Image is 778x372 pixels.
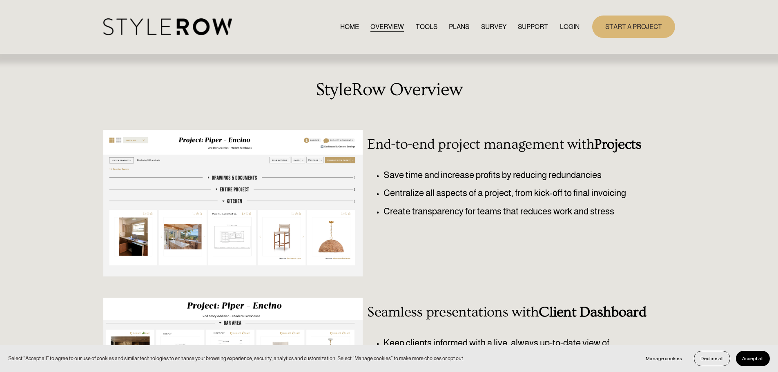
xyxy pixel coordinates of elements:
[594,136,641,152] strong: Projects
[383,186,651,200] p: Centralize all aspects of a project, from kick-off to final invoicing
[736,351,770,366] button: Accept all
[700,356,724,361] span: Decline all
[640,351,688,366] button: Manage cookies
[539,304,646,320] strong: Client Dashboard
[416,21,437,32] a: TOOLS
[8,354,464,362] p: Select “Accept all” to agree to our use of cookies and similar technologies to enhance your brows...
[340,21,359,32] a: HOME
[646,356,682,361] span: Manage cookies
[383,168,651,182] p: Save time and increase profits by reducing redundancies
[518,22,548,32] span: SUPPORT
[694,351,730,366] button: Decline all
[449,21,469,32] a: PLANS
[742,356,764,361] span: Accept all
[367,304,651,321] h3: Seamless presentations with
[481,21,506,32] a: SURVEY
[103,18,232,35] img: StyleRow
[383,336,627,363] p: Keep clients informed with a live, always up-to-date view of their project
[592,16,675,38] a: START A PROJECT
[103,80,675,100] h2: StyleRow Overview
[367,136,651,153] h3: End-to-end project management with
[370,21,404,32] a: OVERVIEW
[383,205,651,218] p: Create transparency for teams that reduces work and stress
[518,21,548,32] a: folder dropdown
[560,21,580,32] a: LOGIN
